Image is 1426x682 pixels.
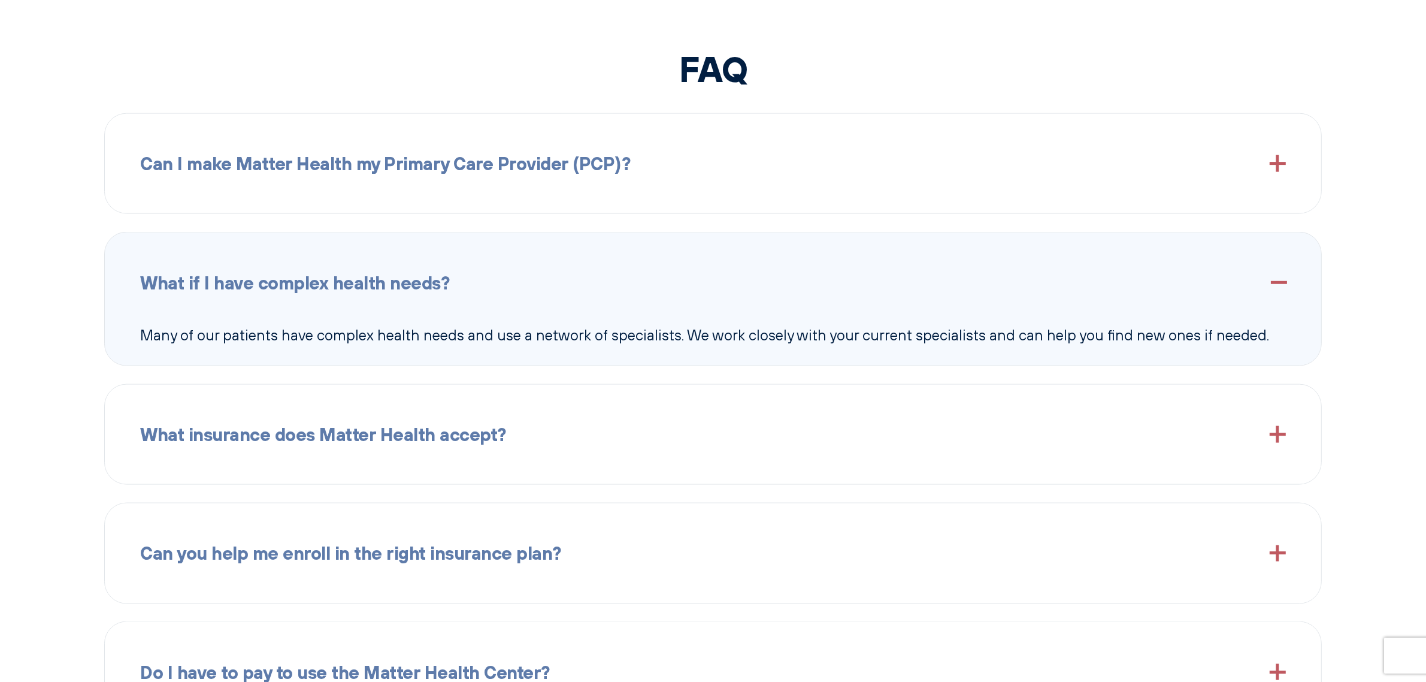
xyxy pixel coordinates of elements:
[140,420,506,449] span: What insurance does Matter Health accept?
[104,47,1322,89] h2: FAQ
[140,539,561,568] span: Can you help me enroll in the right insurance plan?
[140,324,1286,348] p: Many of our patients have complex health needs and use a network of specialists. We work closely ...
[140,149,630,178] span: Can I make Matter Health my Primary Care Provider (PCP)?
[140,268,449,297] span: What if I have complex health needs?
